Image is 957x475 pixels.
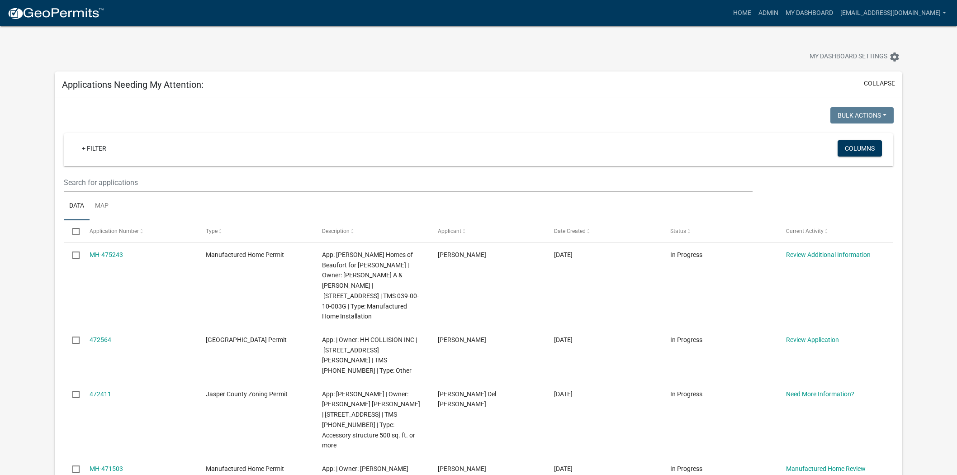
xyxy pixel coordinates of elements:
a: Data [64,192,90,221]
datatable-header-cell: Date Created [545,220,662,242]
i: settings [889,52,900,62]
a: Home [730,5,755,22]
span: Date Created [554,228,586,234]
a: MH-471503 [90,465,123,472]
button: My Dashboard Settingssettings [802,48,907,66]
span: 09/02/2025 [554,390,573,398]
a: Need More Information? [786,390,854,398]
a: Review Additional Information [786,251,871,258]
datatable-header-cell: Current Activity [777,220,894,242]
span: In Progress [670,390,702,398]
span: Application Number [90,228,139,234]
button: Columns [838,140,882,157]
span: Pedro Perez Del Monte [438,390,496,408]
input: Search for applications [64,173,753,192]
span: Current Activity [786,228,824,234]
span: Description [322,228,350,234]
span: My Dashboard Settings [810,52,887,62]
datatable-header-cell: Description [313,220,429,242]
span: Chelsea Aschbrenner [438,251,486,258]
datatable-header-cell: Select [64,220,81,242]
a: Manufactured Home Review [786,465,866,472]
span: Manufactured Home Permit [206,465,284,472]
a: MH-475243 [90,251,123,258]
span: Jasper County Building Permit [206,336,287,343]
a: 472564 [90,336,111,343]
button: Bulk Actions [830,107,894,123]
span: In Progress [670,251,702,258]
datatable-header-cell: Status [661,220,777,242]
a: My Dashboard [782,5,837,22]
button: collapse [864,79,895,88]
span: Jasper County Zoning Permit [206,390,288,398]
span: Alex J Simon [438,336,486,343]
span: In Progress [670,465,702,472]
span: App: Clayton Homes of Beaufort for Cynthia Walker | Owner: BROWNLEE RICHARD A & LINDA | 5432 OKAT... [322,251,419,320]
span: Type [206,228,218,234]
span: Status [670,228,686,234]
span: 08/30/2025 [554,465,573,472]
span: In Progress [670,336,702,343]
span: Applicant [438,228,461,234]
h5: Applications Needing My Attention: [62,79,204,90]
datatable-header-cell: Application Number [81,220,197,242]
a: Admin [755,5,782,22]
span: App: | Owner: HH COLLISION INC | 1667 OKATIE HWY N | TMS 080-00-03-058 | Type: Other [322,336,417,374]
a: [EMAIL_ADDRESS][DOMAIN_NAME] [837,5,950,22]
span: App: Geovanny Tagle Reyes | Owner: REYES GEOVANNY TAGLE | 234 BEES CREEK RD | TMS 064-17-03-022 |... [322,390,420,449]
span: 09/02/2025 [554,336,573,343]
span: Manufactured Home Permit [206,251,284,258]
span: WILLIAM STOCKTON [438,465,486,472]
span: 09/08/2025 [554,251,573,258]
datatable-header-cell: Applicant [429,220,545,242]
a: + Filter [75,140,114,157]
datatable-header-cell: Type [197,220,313,242]
a: Review Application [786,336,839,343]
a: 472411 [90,390,111,398]
a: Map [90,192,114,221]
